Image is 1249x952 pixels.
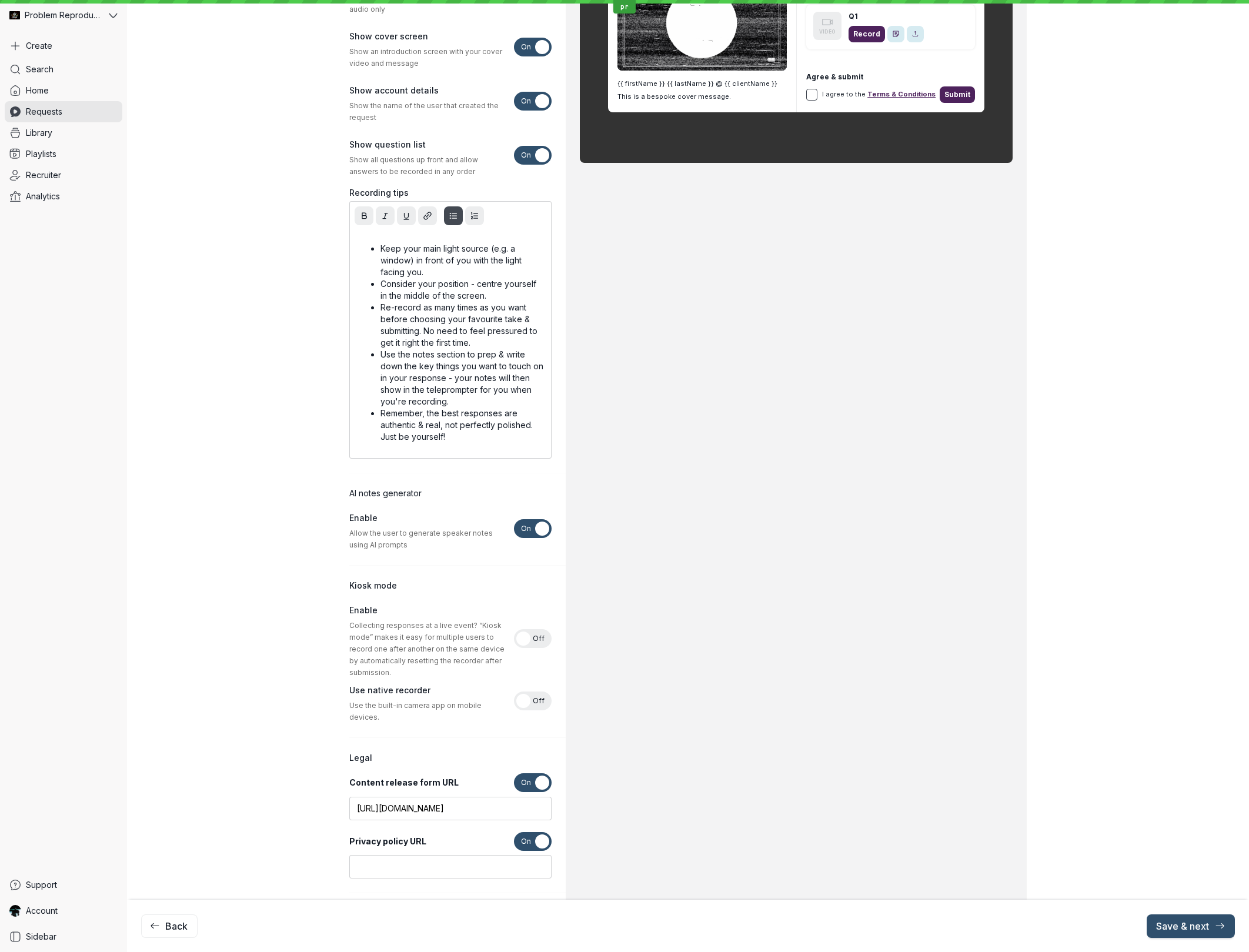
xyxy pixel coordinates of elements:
span: On [521,519,531,538]
span: Show question list [349,139,426,151]
span: Sidebar [26,931,56,943]
button: Bullet list [444,206,463,225]
a: Home [5,80,122,101]
span: Show account details [349,85,439,96]
span: Use native recorder [349,684,430,696]
a: Playlists [5,143,122,165]
button: Add hyperlink [418,206,437,225]
a: Requests [5,101,122,122]
h3: Kiosk mode [349,580,397,592]
a: Terms & Conditions [867,90,936,98]
div: Submit [940,86,975,103]
span: Enable [349,604,378,616]
span: Enable [349,512,378,524]
span: On [521,832,531,851]
span: VIDEO [819,26,836,38]
a: Support [5,874,122,896]
span: Agree & submit [806,72,975,82]
p: Use the notes section to prep & write down the key things you want to touch on in your response -... [380,349,544,407]
span: Create [26,40,52,52]
span: Support [26,879,57,891]
p: {{ firstName }} {{ lastName }} @ {{ clientName }} [617,78,787,90]
img: Problem Reproductions avatar [9,10,20,21]
h3: Legal [349,752,552,764]
span: On [521,146,531,165]
div: Problem Reproductions [5,5,106,26]
span: Problem Reproductions [25,9,100,21]
span: On [521,773,531,792]
span: Back [151,920,188,932]
span: Analytics [26,191,60,202]
span: Use the built-in camera app on mobile devices. [349,700,507,723]
span: On [521,92,531,111]
button: Create [5,35,122,56]
a: Search [5,59,122,80]
span: Home [26,85,49,96]
span: Playlists [26,148,56,160]
button: Italic [376,206,395,225]
button: Ordered list [465,206,484,225]
button: Back [141,914,198,938]
span: Show cover screen [349,31,428,42]
span: Show all questions up front and allow answers to be recorded in any order [349,154,507,178]
button: Bold [355,206,373,225]
span: Show an introduction screen with your cover video and message [349,46,507,69]
button: Underline [397,206,416,225]
span: Off [533,629,545,648]
span: Recruiter [26,169,61,181]
span: Off [533,692,545,710]
p: Re-record as many times as you want before choosing your favourite take & submitting. No need to ... [380,302,544,349]
span: Content release form URL [349,777,459,789]
a: Shez Katrak avatarAccount [5,900,122,921]
p: Consider your position - centre yourself in the middle of the screen. [380,278,544,302]
span: Show the name of the user that created the request [349,100,507,123]
span: Recording tips [349,187,409,199]
a: Analytics [5,186,122,207]
span: Collecting responses at a live event? “Kiosk mode” makes it easy for multiple users to record one... [349,620,507,679]
span: Privacy policy URL [349,836,426,847]
p: This is a bespoke cover message. [617,91,787,103]
button: Save & next [1147,914,1235,938]
span: Account [26,905,58,917]
a: Library [5,122,122,143]
span: Search [26,64,54,75]
p: Remember, the best responses are authentic & real, not perfectly polished. Just be yourself! [380,407,544,443]
span: I agree to the [822,91,936,98]
h3: AI notes generator [349,487,422,499]
p: Keep your main light source (e.g. a window) in front of you with the light facing you. [380,243,544,278]
span: Q1 [849,12,924,21]
button: Problem Reproductions avatarProblem Reproductions [5,5,122,26]
span: Requests [26,106,62,118]
span: Library [26,127,52,139]
span: Allow the user to generate speaker notes using AI prompts [349,527,507,551]
span: Save & next [1156,920,1225,932]
div: Record [849,26,885,42]
span: On [521,38,531,56]
img: Shez Katrak avatar [9,905,21,917]
a: Recruiter [5,165,122,186]
a: Sidebar [5,926,122,947]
